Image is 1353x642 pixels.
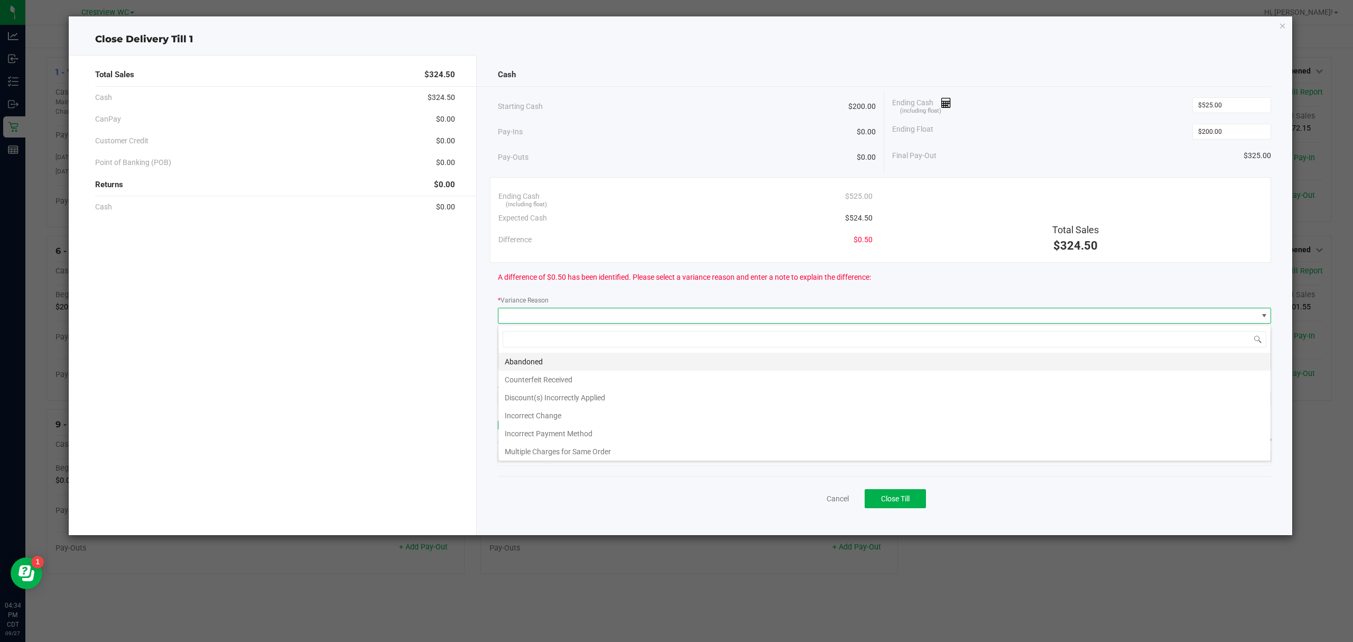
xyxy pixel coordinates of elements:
span: $324.50 [424,69,455,81]
span: Difference [498,234,532,245]
span: A difference of $0.50 has been identified. Please select a variance reason and enter a note to ex... [498,272,871,283]
span: Cash [95,201,112,213]
span: $0.00 [857,152,876,163]
span: Total Sales [1052,224,1099,235]
span: Point of Banking (POB) [95,157,171,168]
span: Customer Credit [95,135,149,146]
div: Close Delivery Till 1 [69,32,1293,47]
span: $200.00 [848,101,876,112]
li: Incorrect Payment Method [498,425,1271,443]
span: $0.00 [436,201,455,213]
span: (including float) [506,200,547,209]
span: Pay-Ins [498,126,523,137]
li: Abandoned [498,353,1271,371]
span: Cash [498,69,516,81]
li: Multiple Charges for Same Order [498,443,1271,461]
span: $0.00 [434,179,455,191]
span: Starting Cash [498,101,543,112]
span: Final Pay-Out [892,150,937,161]
iframe: Resource center [11,557,42,589]
span: $324.50 [428,92,455,103]
span: Pay-Outs [498,152,529,163]
span: $0.00 [436,135,455,146]
li: Incorrect Change [498,407,1271,425]
span: Ending Float [892,124,933,140]
span: Close Till [881,494,910,503]
span: CanPay [95,114,121,125]
span: $525.00 [845,191,873,202]
span: Ending Cash [892,97,951,113]
a: Cancel [827,493,849,505]
span: $524.50 [845,213,873,224]
span: $0.50 [854,234,873,245]
span: Cash [95,92,112,103]
span: Expected Cash [498,213,547,224]
span: Total Sales [95,69,134,81]
iframe: Resource center unread badge [31,556,44,568]
span: $0.00 [436,114,455,125]
span: Ending Cash [498,191,540,202]
span: $324.50 [1053,239,1098,252]
span: $325.00 [1244,150,1271,161]
li: Discount(s) Incorrectly Applied [498,389,1271,407]
div: Returns [95,173,455,196]
label: Variance Reason [498,296,549,305]
span: $0.00 [857,126,876,137]
span: $0.00 [436,157,455,168]
li: Counterfeit Received [498,371,1271,389]
span: (including float) [900,107,941,116]
button: Close Till [865,489,926,508]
